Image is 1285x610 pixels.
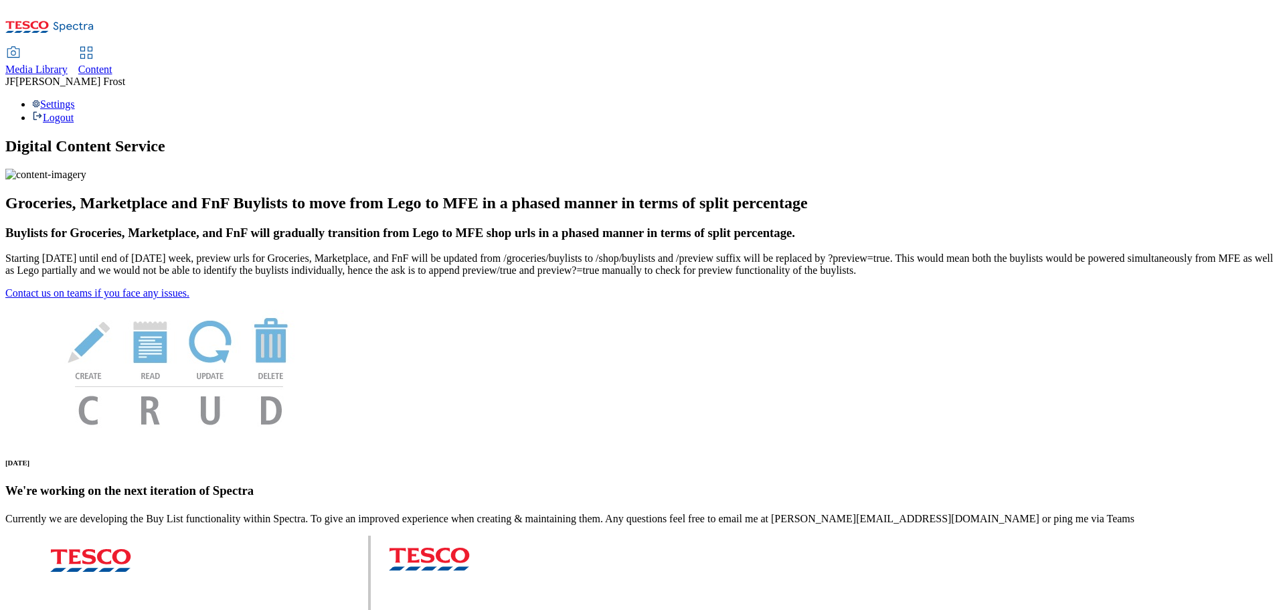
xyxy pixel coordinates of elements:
span: [PERSON_NAME] Frost [15,76,125,87]
h3: Buylists for Groceries, Marketplace, and FnF will gradually transition from Lego to MFE shop urls... [5,226,1280,240]
a: Content [78,48,112,76]
span: Content [78,64,112,75]
h1: Digital Content Service [5,137,1280,155]
a: Logout [32,112,74,123]
h3: We're working on the next iteration of Spectra [5,483,1280,498]
span: Media Library [5,64,68,75]
img: content-imagery [5,169,86,181]
span: JF [5,76,15,87]
a: Settings [32,98,75,110]
h2: Groceries, Marketplace and FnF Buylists to move from Lego to MFE in a phased manner in terms of s... [5,194,1280,212]
a: Contact us on teams if you face any issues. [5,287,189,299]
h6: [DATE] [5,459,1280,467]
a: Media Library [5,48,68,76]
p: Starting [DATE] until end of [DATE] week, preview urls for Groceries, Marketplace, and FnF will b... [5,252,1280,277]
img: News Image [5,299,353,439]
p: Currently we are developing the Buy List functionality within Spectra. To give an improved experi... [5,513,1280,525]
